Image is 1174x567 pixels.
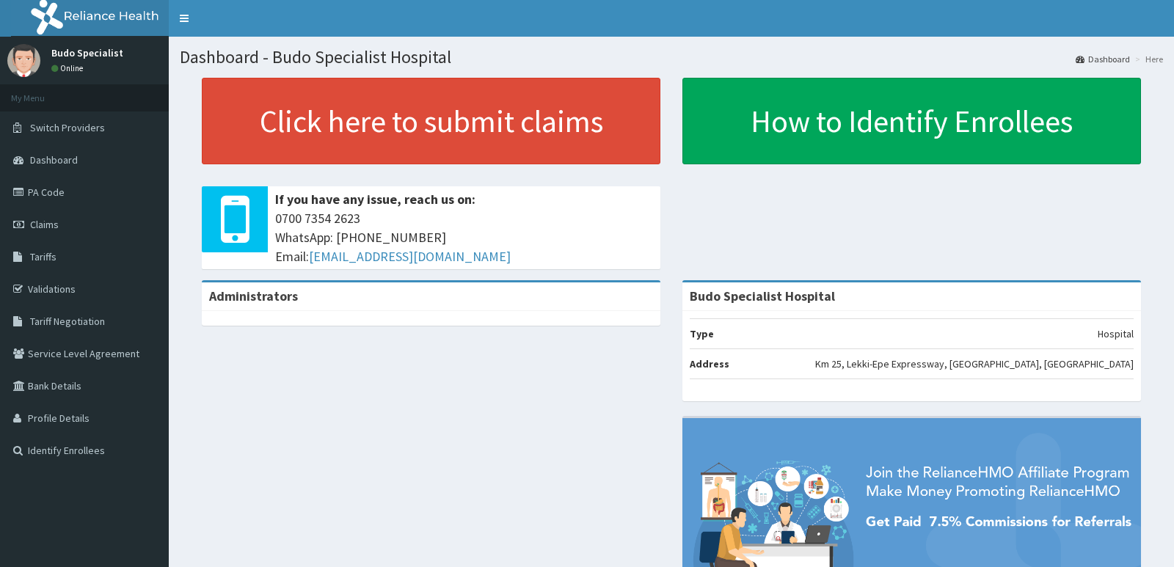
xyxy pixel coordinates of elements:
b: Address [690,357,729,370]
a: Dashboard [1076,53,1130,65]
span: Switch Providers [30,121,105,134]
li: Here [1131,53,1163,65]
p: Hospital [1098,326,1134,341]
a: Online [51,63,87,73]
a: [EMAIL_ADDRESS][DOMAIN_NAME] [309,248,511,265]
a: Click here to submit claims [202,78,660,164]
h1: Dashboard - Budo Specialist Hospital [180,48,1163,67]
span: Dashboard [30,153,78,167]
span: Tariffs [30,250,56,263]
b: Administrators [209,288,298,304]
span: Claims [30,218,59,231]
a: How to Identify Enrollees [682,78,1141,164]
b: If you have any issue, reach us on: [275,191,475,208]
span: Tariff Negotiation [30,315,105,328]
span: 0700 7354 2623 WhatsApp: [PHONE_NUMBER] Email: [275,209,653,266]
p: Km 25, Lekki-Epe Expressway, [GEOGRAPHIC_DATA], [GEOGRAPHIC_DATA] [815,356,1134,371]
img: User Image [7,44,40,77]
p: Budo Specialist [51,48,123,58]
strong: Budo Specialist Hospital [690,288,835,304]
b: Type [690,327,714,340]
